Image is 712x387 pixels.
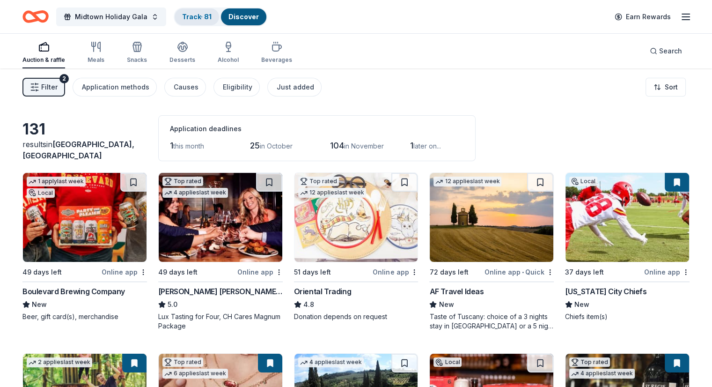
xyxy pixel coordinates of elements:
span: 1 [170,141,173,150]
button: Application methods [73,78,157,97]
div: Desserts [169,56,195,64]
div: 12 applies last week [433,177,501,186]
div: Top rated [162,357,203,367]
button: Alcohol [218,37,239,68]
div: Alcohol [218,56,239,64]
div: Application methods [82,82,149,93]
span: in October [260,142,293,150]
div: 6 applies last week [162,369,228,379]
div: Online app [237,266,283,278]
div: Lux Tasting for Four, CH Cares Magnum Package [158,312,283,331]
div: 4 applies last week [162,188,228,198]
div: Top rated [298,177,339,186]
span: New [439,299,454,310]
div: Donation depends on request [294,312,418,321]
img: Image for AF Travel Ideas [430,173,553,262]
div: 1 apply last week [27,177,86,186]
span: [GEOGRAPHIC_DATA], [GEOGRAPHIC_DATA] [22,140,134,160]
img: Image for Boulevard Brewing Company [23,173,147,262]
div: Boulevard Brewing Company [22,286,125,297]
div: Local [433,357,462,367]
div: 4 applies last week [569,369,635,379]
button: Auction & raffle [22,37,65,68]
a: Discover [228,13,259,21]
span: this month [173,142,204,150]
button: Meals [88,37,104,68]
div: results [22,139,147,161]
div: Meals [88,56,104,64]
div: Snacks [127,56,147,64]
div: Local [569,177,597,186]
div: Top rated [569,357,610,367]
button: Track· 81Discover [174,7,267,26]
button: Just added [267,78,322,97]
span: Filter [41,82,58,93]
div: Eligibility [223,82,252,93]
button: Sort [646,78,686,97]
div: Application deadlines [170,123,464,134]
div: 4 applies last week [298,357,364,367]
a: Image for Oriental TradingTop rated12 applieslast week51 days leftOnline appOriental Trading4.8Do... [294,172,418,321]
button: Snacks [127,37,147,68]
div: 72 days left [429,267,468,278]
button: Causes [164,78,206,97]
div: 49 days left [22,267,62,278]
div: Online app [373,266,418,278]
a: Image for AF Travel Ideas12 applieslast week72 days leftOnline app•QuickAF Travel IdeasNewTaste o... [429,172,554,331]
span: • [522,268,524,276]
button: Desserts [169,37,195,68]
button: Eligibility [213,78,260,97]
div: 2 [59,74,69,83]
span: Sort [665,82,678,93]
div: Online app [644,266,690,278]
span: 5.0 [168,299,177,310]
a: Image for Boulevard Brewing Company1 applylast weekLocal49 days leftOnline appBoulevard Brewing C... [22,172,147,321]
a: Earn Rewards [609,8,676,25]
span: in [22,140,134,160]
span: later on... [413,142,441,150]
a: Home [22,6,49,28]
button: Filter2 [22,78,65,97]
img: Image for Kansas City Chiefs [565,173,689,262]
div: 51 days left [294,267,331,278]
button: Midtown Holiday Gala [56,7,166,26]
div: AF Travel Ideas [429,286,484,297]
div: Top rated [162,177,203,186]
div: Online app [102,266,147,278]
a: Image for Kansas City ChiefsLocal37 days leftOnline app[US_STATE] City ChiefsNewChiefs item(s) [565,172,690,321]
div: Chiefs item(s) [565,312,690,321]
div: [US_STATE] City Chiefs [565,286,646,297]
div: Local [27,188,55,198]
span: 1 [410,141,413,150]
div: 131 [22,120,147,139]
button: Search [642,42,690,60]
a: Track· 81 [182,13,212,21]
div: Oriental Trading [294,286,352,297]
img: Image for Cooper's Hawk Winery and Restaurants [159,173,282,262]
div: [PERSON_NAME] [PERSON_NAME] Winery and Restaurants [158,286,283,297]
div: 2 applies last week [27,357,92,367]
span: 4.8 [303,299,314,310]
span: New [32,299,47,310]
div: 12 applies last week [298,188,366,198]
div: Beer, gift card(s), merchandise [22,312,147,321]
div: Taste of Tuscany: choice of a 3 nights stay in [GEOGRAPHIC_DATA] or a 5 night stay in [GEOGRAPHIC... [429,312,554,331]
div: Auction & raffle [22,56,65,64]
img: Image for Oriental Trading [294,173,418,262]
a: Image for Cooper's Hawk Winery and RestaurantsTop rated4 applieslast week49 days leftOnline app[P... [158,172,283,331]
div: Online app Quick [484,266,554,278]
div: 37 days left [565,267,604,278]
div: Causes [174,82,198,93]
span: Search [659,45,682,57]
div: 49 days left [158,267,198,278]
span: in November [344,142,384,150]
button: Beverages [261,37,292,68]
span: 25 [250,141,260,150]
span: Midtown Holiday Gala [75,11,147,22]
span: 104 [330,141,344,150]
div: Beverages [261,56,292,64]
div: Just added [277,82,314,93]
span: New [574,299,589,310]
